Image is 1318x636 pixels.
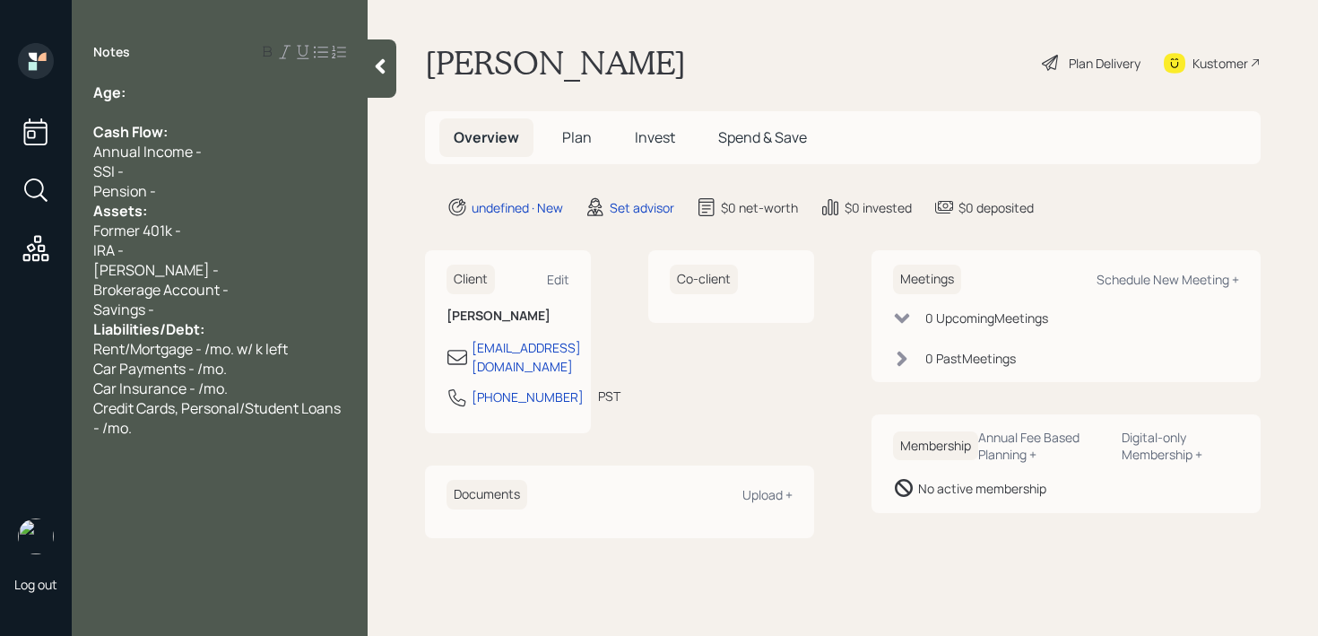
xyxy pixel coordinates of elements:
label: Notes [93,43,130,61]
span: Rent/Mortgage - /mo. w/ k left [93,339,288,359]
h1: [PERSON_NAME] [425,43,686,83]
div: Plan Delivery [1069,54,1140,73]
div: 0 Past Meeting s [925,349,1016,368]
span: Cash Flow: [93,122,168,142]
span: IRA - [93,240,124,260]
div: $0 deposited [958,198,1034,217]
span: Brokerage Account - [93,280,229,300]
span: Annual Income - [93,142,202,161]
img: retirable_logo.png [18,518,54,554]
div: undefined · New [472,198,563,217]
h6: [PERSON_NAME] [447,309,569,324]
div: 0 Upcoming Meeting s [925,309,1048,327]
span: [PERSON_NAME] - [93,260,219,280]
h6: Client [447,265,495,294]
span: Savings - [93,300,154,319]
span: Spend & Save [718,127,807,147]
span: SSI - [93,161,124,181]
span: Overview [454,127,519,147]
span: Liabilities/Debt: [93,319,204,339]
span: Assets: [93,201,147,221]
h6: Co-client [670,265,738,294]
div: PST [598,387,620,405]
div: Annual Fee Based Planning + [978,429,1107,463]
div: No active membership [918,479,1046,498]
span: Pension - [93,181,156,201]
span: Age: [93,83,126,102]
div: Schedule New Meeting + [1097,271,1239,288]
span: Car Payments - /mo. [93,359,227,379]
h6: Membership [893,431,978,461]
div: [PHONE_NUMBER] [472,388,584,406]
span: Car Insurance - /mo. [93,379,228,398]
span: Invest [635,127,675,147]
div: Edit [547,271,569,288]
div: [EMAIL_ADDRESS][DOMAIN_NAME] [472,338,581,376]
div: Upload + [742,486,793,503]
span: Plan [562,127,592,147]
h6: Documents [447,480,527,510]
span: Credit Cards, Personal/Student Loans - /mo. [93,398,343,438]
div: Digital-only Membership + [1122,429,1239,463]
h6: Meetings [893,265,961,294]
div: Kustomer [1192,54,1248,73]
div: Set advisor [610,198,674,217]
div: $0 net-worth [721,198,798,217]
div: Log out [14,576,57,593]
div: $0 invested [845,198,912,217]
span: Former 401k - [93,221,181,240]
